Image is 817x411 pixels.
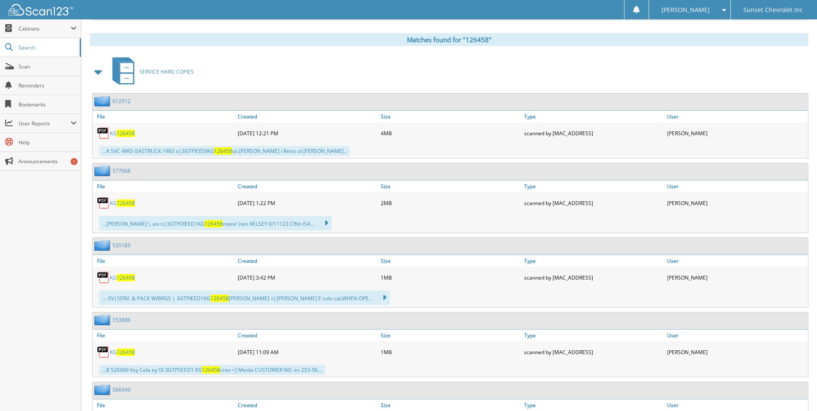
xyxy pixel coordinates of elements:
[99,365,325,375] div: ...8 526969 Itsy Cela ey Ol 3GTPSEED1 KG creo =] Meola CUSTOMER NO. es 253-56...
[117,349,135,356] span: 126458
[379,111,522,122] a: Size
[665,330,808,341] a: User
[774,370,817,411] iframe: Chat Widget
[522,255,665,267] a: Type
[522,181,665,192] a: Type
[379,269,522,286] div: 1MB
[522,330,665,341] a: Type
[97,271,110,284] img: PDF.png
[93,111,236,122] a: File
[19,101,77,108] span: Bookmarks
[107,55,194,89] a: SERVICE HARD COPIES
[236,181,379,192] a: Created
[379,399,522,411] a: Size
[97,127,110,140] img: PDF.png
[236,194,379,212] div: [DATE] 1:22 PM
[110,274,135,281] a: KG126458
[665,194,808,212] div: [PERSON_NAME]
[112,316,130,324] a: 553886
[379,330,522,341] a: Size
[110,349,135,356] a: KG126458
[94,165,112,176] img: folder2.png
[94,240,112,251] img: folder2.png
[236,269,379,286] div: [DATE] 3:42 PM
[662,7,710,12] span: [PERSON_NAME]
[19,25,71,32] span: Cabinets
[140,68,194,75] span: SERVICE HARD COPIES
[94,384,112,395] img: folder2.png
[379,194,522,212] div: 2MB
[665,269,808,286] div: [PERSON_NAME]
[522,399,665,411] a: Type
[236,330,379,341] a: Created
[97,346,110,358] img: PDF.png
[93,399,236,411] a: File
[94,96,112,106] img: folder2.png
[236,399,379,411] a: Created
[379,125,522,142] div: 4MB
[110,130,135,137] a: KG126458
[236,111,379,122] a: Created
[9,4,73,16] img: scan123-logo-white.svg
[19,44,75,51] span: Search
[665,181,808,192] a: User
[205,220,223,227] span: 126458
[665,111,808,122] a: User
[19,63,77,70] span: Scan
[522,194,665,212] div: scanned by [MAC_ADDRESS]
[93,330,236,341] a: File
[665,399,808,411] a: User
[19,139,77,146] span: Help
[99,216,332,230] div: ...[PERSON_NAME] \, asi o|3GTPOIEED1KG meee’ (ves KELSEY 0/11123 CINo ISA...
[117,130,135,137] span: 126458
[112,386,130,393] a: 566949
[71,158,78,165] div: 1
[379,255,522,267] a: Size
[117,274,135,281] span: 126458
[19,82,77,89] span: Reminders
[112,242,130,249] a: 535185
[112,167,130,174] a: 577068
[90,33,808,46] div: Matches found for "126458"
[19,158,77,165] span: Announcements
[211,295,229,302] span: 126458
[93,255,236,267] a: File
[19,120,71,127] span: User Reports
[214,147,232,155] span: 126458
[236,343,379,361] div: [DATE] 11:09 AM
[665,125,808,142] div: [PERSON_NAME]
[236,255,379,267] a: Created
[110,199,135,207] a: KG126458
[99,146,350,156] div: ...K SVC 4WD GASTRUCK 1983 o|3GTPIEEDIKG us [PERSON_NAME] i Renic ol [PERSON_NAME]..
[236,125,379,142] div: [DATE] 12:21 PM
[665,255,808,267] a: User
[202,366,220,374] span: 126458
[94,314,112,325] img: folder2.png
[379,181,522,192] a: Size
[743,7,803,12] span: Sunset Chevrolet Inc
[99,290,390,305] div: ...-SV|SERV. & PACK W/BRGS | 3GTPIEED1KG [PERSON_NAME] =) [PERSON_NAME] E colo caLWHEN OPE...
[93,181,236,192] a: File
[522,269,665,286] div: scanned by [MAC_ADDRESS]
[522,343,665,361] div: scanned by [MAC_ADDRESS]
[97,196,110,209] img: PDF.png
[665,343,808,361] div: [PERSON_NAME]
[379,343,522,361] div: 1MB
[117,199,135,207] span: 126458
[522,111,665,122] a: Type
[112,97,130,105] a: 612912
[522,125,665,142] div: scanned by [MAC_ADDRESS]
